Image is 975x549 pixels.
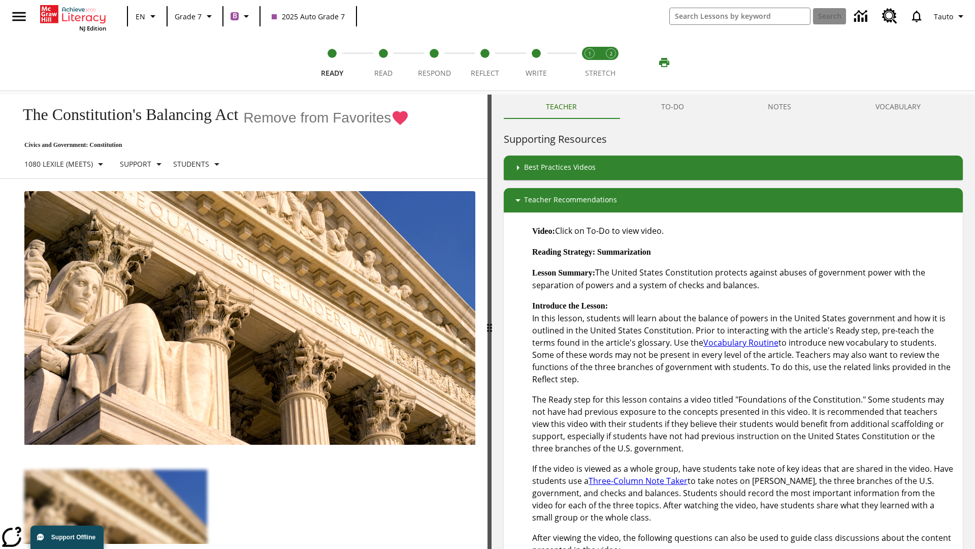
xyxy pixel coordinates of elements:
[648,53,680,72] button: Print
[120,159,151,169] p: Support
[169,155,227,173] button: Select Student
[51,534,95,541] span: Support Offline
[321,68,343,78] span: Ready
[136,11,145,22] span: EN
[610,50,612,57] text: 2
[597,248,651,256] strong: Summarization
[12,141,409,149] p: Civics and Government: Constitution
[374,68,393,78] span: Read
[903,3,930,29] a: Notifications
[243,110,391,126] span: Remove from Favorites
[532,393,955,454] p: The Ready step for this lesson contains a video titled "Foundations of the Constitution." Some st...
[487,95,492,549] div: Press Enter or Spacebar and then press right and left arrow keys to move the slider
[524,162,596,174] p: Best Practices Videos
[833,95,963,119] button: VOCABULARY
[585,68,615,78] span: STRETCH
[532,266,955,291] p: The United States Constitution protects against abuses of government power with the separation of...
[532,248,595,256] strong: Reading Strategy:
[589,475,688,486] a: Three-Column Note Taker
[575,35,604,90] button: Stretch Read step 1 of 2
[4,2,34,32] button: Open side menu
[272,11,345,22] span: 2025 Auto Grade 7
[226,7,256,25] button: Boost Class color is purple. Change class color
[703,337,778,348] a: Vocabulary Routine
[79,24,106,32] span: NJ Edition
[532,463,955,524] p: If the video is viewed as a whole group, have students take note of key ideas that are shared in ...
[233,10,237,22] span: B
[619,95,726,119] button: TO-DO
[175,11,202,22] span: Grade 7
[12,105,238,124] h1: The Constitution's Balancing Act
[876,3,903,30] a: Resource Center, Will open in new tab
[504,156,963,180] div: Best Practices Videos
[405,35,464,90] button: Respond step 3 of 5
[492,95,975,549] div: activity
[418,68,451,78] span: Respond
[30,526,104,549] button: Support Offline
[173,159,209,169] p: Students
[532,299,955,385] p: In this lesson, students will learn about the balance of powers in the United States government a...
[131,7,164,25] button: Language: EN, Select a language
[40,3,106,32] div: Home
[848,3,876,30] a: Data Center
[524,194,617,206] p: Teacher Recommendations
[24,191,475,445] img: The U.S. Supreme Court Building displays the phrase, "Equal Justice Under Law."
[526,68,547,78] span: Write
[726,95,834,119] button: NOTES
[471,68,499,78] span: Reflect
[24,159,93,169] p: 1080 Lexile (Meets)
[934,11,953,22] span: Tauto
[171,7,219,25] button: Grade: Grade 7, Select a grade
[456,35,514,90] button: Reflect step 4 of 5
[504,95,619,119] button: Teacher
[670,8,810,24] input: search field
[504,95,963,119] div: Instructional Panel Tabs
[532,268,595,277] strong: Lesson Summary:
[596,35,626,90] button: Stretch Respond step 2 of 2
[930,7,971,25] button: Profile/Settings
[243,109,409,127] button: Remove from Favorites - The Constitution's Balancing Act
[116,155,169,173] button: Scaffolds, Support
[532,227,555,235] strong: Video:
[303,35,362,90] button: Ready step 1 of 5
[589,50,591,57] text: 1
[532,301,608,310] strong: Introduce the Lesson:
[532,225,955,237] p: Click on To-Do to view video.
[507,35,566,90] button: Write step 5 of 5
[353,35,412,90] button: Read step 2 of 5
[20,155,111,173] button: Select Lexile, 1080 Lexile (Meets)
[504,131,963,147] h6: Supporting Resources
[504,188,963,212] div: Teacher Recommendations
